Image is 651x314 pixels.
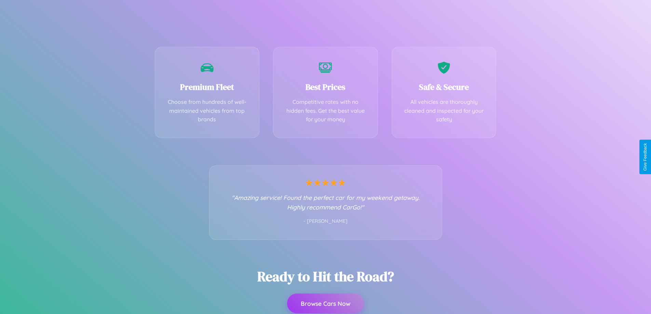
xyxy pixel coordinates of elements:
p: Choose from hundreds of well-maintained vehicles from top brands [165,98,249,124]
button: Browse Cars Now [287,293,364,313]
div: Give Feedback [643,143,648,171]
p: All vehicles are thoroughly cleaned and inspected for your safety [402,98,486,124]
h2: Ready to Hit the Road? [257,267,394,286]
h3: Premium Fleet [165,81,249,93]
p: Competitive rates with no hidden fees. Get the best value for your money [284,98,367,124]
h3: Safe & Secure [402,81,486,93]
h3: Best Prices [284,81,367,93]
p: "Amazing service! Found the perfect car for my weekend getaway. Highly recommend CarGo!" [223,193,428,212]
p: - [PERSON_NAME] [223,217,428,226]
